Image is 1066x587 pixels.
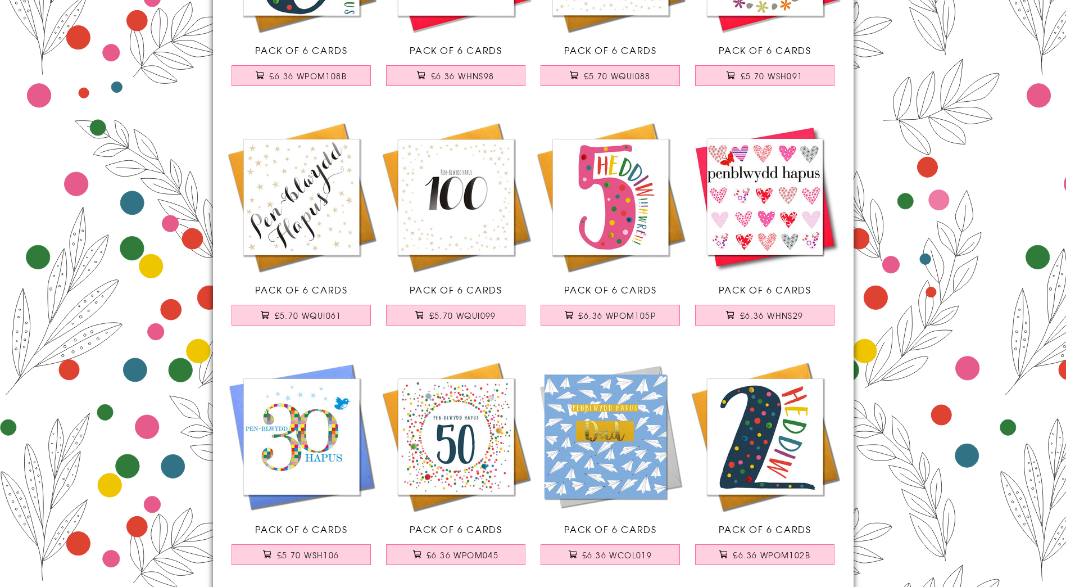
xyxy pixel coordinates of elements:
button: £5.70 WQUI088 [541,65,680,86]
a: Welsh 50th Birthday Card, Penblwydd Hapus, Dotty 50, Pompom Embellished Pack of 6 Cards £6.36 WPO... [379,359,533,576]
img: Welsh Birthday Card, Penblwydd Hapus, Pink Balloons, Birthday Girl [224,120,379,274]
span: £5.70 WQUI061 [275,310,342,321]
button: £5.70 WQUI099 [386,305,525,326]
span: Pack of 6 Cards [564,43,657,57]
img: Welsh 50th Birthday Card, Penblwydd Hapus, Dotty 50, Pompom Embellished [379,359,533,514]
a: Welsh Birthday Card, Penblwydd Hapus Dad, Dad, text foiled in shiny gold Pack of 6 Cards £6.36 WC... [533,359,688,576]
button: £6.36 WHNS29 [695,305,834,326]
img: Welsh Birthday Card, Penblwydd Hapus, Blue Age 30, Happy 30th Birthday [224,359,379,514]
button: £6.36 WCOL019 [541,544,680,565]
img: Welsh Age 2 Blue Birthday Card, Penblwydd Hapus, Embellished with Pompoms [688,359,842,514]
span: Pack of 6 Cards [719,43,811,57]
span: £6.36 WHNS29 [740,310,804,321]
span: Pack of 6 Cards [719,522,811,536]
span: £5.70 WSH091 [741,70,803,82]
button: £5.70 WSH091 [695,65,834,86]
span: £6.36 WCOL019 [582,549,652,561]
img: Welsh Birthday Card, Penblwydd Hapus, Gold Stars, Happy Birthday 100 [379,120,533,274]
button: £6.36 WHNS98 [386,65,525,86]
button: £6.36 WPOM102B [695,544,834,565]
span: Pack of 6 Cards [410,283,502,296]
span: £5.70 WSH106 [277,549,339,561]
span: £6.36 WPOM045 [427,549,498,561]
a: Welsh Birthday Card, Penblwydd Hapus, Pink Hearts, fabric butterfly embellished Pack of 6 Cards £... [688,120,842,337]
span: Pack of 6 Cards [410,522,502,536]
span: £6.36 WPOM102B [733,549,810,561]
img: Welsh Age 5 Pink Birthday Card, Penblwydd Hapus, Embellished with Pompoms [533,120,688,274]
span: Pack of 6 Cards [410,43,502,57]
button: £5.70 WQUI061 [232,305,371,326]
span: £6.36 WPOM105P [578,310,656,321]
span: £5.70 WQUI088 [584,70,651,82]
span: Pack of 6 Cards [719,283,811,296]
img: Welsh Birthday Card, Penblwydd Hapus Dad, Dad, text foiled in shiny gold [533,359,688,514]
button: £6.36 WPOM105P [541,305,680,326]
span: Pack of 6 Cards [564,283,657,296]
span: £6.36 WPOM108B [269,70,347,82]
a: Welsh Age 5 Pink Birthday Card, Penblwydd Hapus, Embellished with Pompoms Pack of 6 Cards £6.36 W... [533,120,688,337]
span: Pack of 6 Cards [255,522,348,536]
img: Welsh Birthday Card, Penblwydd Hapus, Pink Hearts, fabric butterfly embellished [688,120,842,274]
button: £5.70 WSH106 [232,544,371,565]
span: Pack of 6 Cards [564,522,657,536]
a: Welsh Birthday Card, Penblwydd Hapus, Pink Balloons, Birthday Girl Pack of 6 Cards £5.70 WQUI061 [224,120,379,337]
a: Welsh Birthday Card, Penblwydd Hapus, Gold Stars, Happy Birthday 100 Pack of 6 Cards £5.70 WQUI099 [379,120,533,337]
a: Welsh Age 2 Blue Birthday Card, Penblwydd Hapus, Embellished with Pompoms Pack of 6 Cards £6.36 W... [688,359,842,576]
span: £6.36 WHNS98 [431,70,495,82]
button: £6.36 WPOM045 [386,544,525,565]
span: £5.70 WQUI099 [429,310,496,321]
span: Pack of 6 Cards [255,43,348,57]
a: Welsh Birthday Card, Penblwydd Hapus, Blue Age 30, Happy 30th Birthday Pack of 6 Cards £5.70 WSH106 [224,359,379,576]
button: £6.36 WPOM108B [232,65,371,86]
span: Pack of 6 Cards [255,283,348,296]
